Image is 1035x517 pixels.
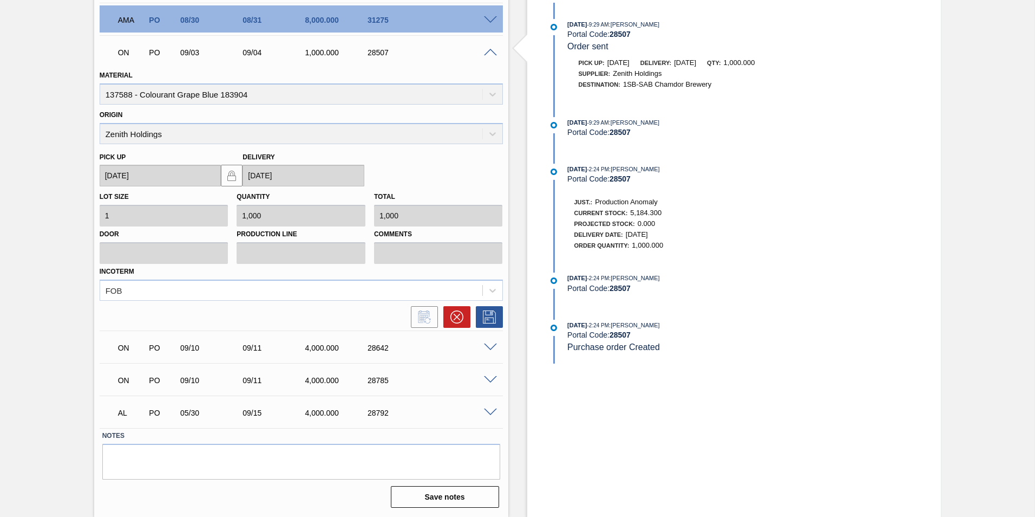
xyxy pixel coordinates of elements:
div: Portal Code: [567,30,824,38]
span: Supplier: [579,70,611,77]
p: AMA [118,16,145,24]
div: 8,000.000 [303,16,372,24]
div: 31275 [365,16,435,24]
span: Projected Stock: [574,221,635,227]
span: Delivery Date: [574,231,623,238]
div: 09/10/2025 [178,376,247,385]
span: - 9:29 AM [587,22,609,28]
span: - 9:29 AM [587,120,609,126]
span: [DATE] [567,275,587,281]
label: Delivery [243,153,275,161]
img: atual [551,169,557,175]
div: 28642 [365,344,435,352]
div: Inform order change [405,306,438,328]
div: 08/31/2025 [240,16,310,24]
span: Qty: [707,60,720,66]
p: ON [118,48,145,57]
img: atual [551,122,557,128]
div: 1,000.000 [303,48,372,57]
span: : [PERSON_NAME] [609,275,660,281]
span: - 2:24 PM [587,322,610,328]
div: 28785 [365,376,435,385]
div: Purchase order [146,409,179,417]
div: Purchase order [146,48,179,57]
label: Notes [102,428,500,444]
label: Origin [100,111,123,119]
span: - 2:24 PM [587,275,610,281]
label: Quantity [237,193,270,201]
label: Incoterm [100,268,134,275]
span: Order Quantity: [574,242,630,249]
div: 09/03/2025 [178,48,247,57]
div: Negotiating Order [115,41,148,64]
button: Save notes [391,486,499,508]
span: [DATE] [674,59,696,67]
div: FOB [106,286,122,295]
div: Portal Code: [567,128,824,137]
span: : [PERSON_NAME] [609,322,660,328]
label: Production Line [237,227,365,242]
div: 4,000.000 [303,376,372,385]
div: Portal Code: [567,175,824,183]
strong: 28507 [610,331,631,339]
div: 09/04/2025 [240,48,310,57]
strong: 28507 [610,284,631,293]
span: 1SB-SAB Chamdor Brewery [623,80,711,88]
label: Material [100,72,133,79]
p: ON [118,376,145,385]
div: 09/11/2025 [240,344,310,352]
span: [DATE] [607,59,630,67]
div: 4,000.000 [303,344,372,352]
span: Pick up: [579,60,605,66]
label: Comments [374,227,503,242]
div: Portal Code: [567,284,824,293]
div: 4,000.000 [303,409,372,417]
span: [DATE] [567,21,587,28]
div: 28507 [365,48,435,57]
span: : [PERSON_NAME] [609,119,660,126]
span: : [PERSON_NAME] [609,166,660,172]
span: 5,184.300 [630,209,661,217]
span: [DATE] [626,230,648,238]
p: AL [118,409,145,417]
strong: 28507 [610,128,631,137]
p: ON [118,344,145,352]
img: atual [551,277,557,284]
button: locked [221,165,243,186]
label: Pick up [100,153,126,161]
div: 28792 [365,409,435,417]
div: Purchase order [146,376,179,385]
div: 08/30/2025 [178,16,247,24]
div: Purchase order [146,344,179,352]
div: Portal Code: [567,331,824,339]
div: Awaiting Load Composition [115,401,148,425]
img: atual [551,325,557,331]
span: 0.000 [638,219,656,228]
span: Destination: [579,81,620,88]
label: Door [100,227,228,242]
span: 1,000.000 [632,241,663,249]
span: : [PERSON_NAME] [609,21,660,28]
strong: 28507 [610,175,631,183]
input: mm/dd/yyyy [243,165,364,186]
span: [DATE] [567,166,587,172]
img: locked [225,169,238,182]
span: 1,000.000 [724,59,755,67]
div: 09/15/2025 [240,409,310,417]
div: 09/11/2025 [240,376,310,385]
span: Just.: [574,199,593,205]
label: Total [374,193,395,201]
span: [DATE] [567,322,587,328]
div: Negotiating Order [115,369,148,392]
input: mm/dd/yyyy [100,165,221,186]
strong: 28507 [610,30,631,38]
span: Order sent [567,42,608,51]
label: Lot size [100,193,129,201]
span: - 2:24 PM [587,166,610,172]
div: Awaiting Manager Approval [115,8,148,32]
span: Purchase order Created [567,342,660,352]
span: [DATE] [567,119,587,126]
div: 09/10/2025 [178,344,247,352]
div: Purchase order [146,16,179,24]
span: Delivery: [640,60,671,66]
